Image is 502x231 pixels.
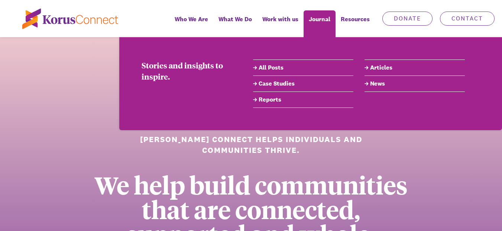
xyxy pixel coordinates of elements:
a: Work with us [257,10,304,37]
a: Case Studies [253,79,353,88]
a: What We Do [213,10,257,37]
a: Reports [253,95,353,104]
span: What We Do [218,14,252,25]
span: Journal [309,14,330,25]
span: Work with us [262,14,298,25]
div: Stories and insights to inspire. [142,60,231,82]
div: Resources [336,10,375,37]
a: All Posts [253,63,353,72]
img: korus-connect%2Fc5177985-88d5-491d-9cd7-4a1febad1357_logo.svg [22,9,118,29]
h1: [PERSON_NAME] Connect helps individuals and communities thrive. [139,134,363,156]
a: Journal [304,10,336,37]
a: News [365,79,465,88]
a: Who We Are [169,10,213,37]
a: Donate [382,12,433,26]
a: Contact [440,12,495,26]
a: Articles [365,63,465,72]
span: Who We Are [175,14,208,25]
